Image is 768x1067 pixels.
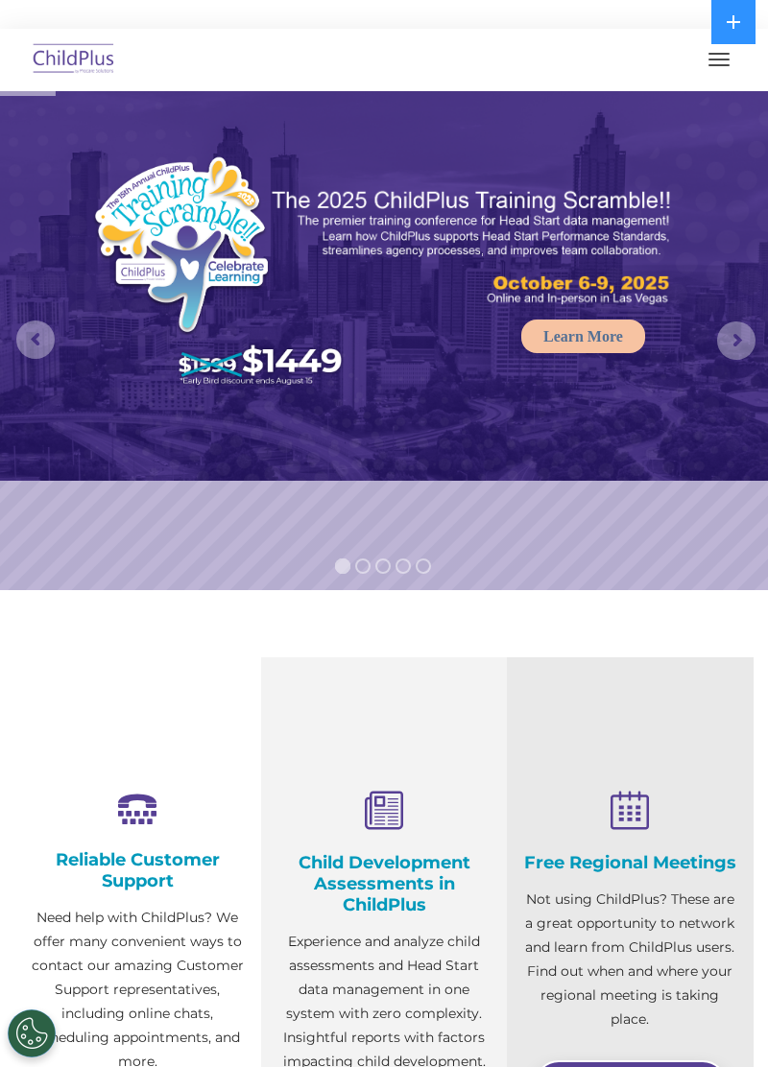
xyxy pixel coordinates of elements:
button: Cookies Settings [8,1009,56,1057]
h4: Child Development Assessments in ChildPlus [276,852,493,915]
p: Not using ChildPlus? These are a great opportunity to network and learn from ChildPlus users. Fin... [521,888,739,1031]
h4: Reliable Customer Support [29,849,247,891]
img: ChildPlus by Procare Solutions [29,37,119,83]
a: Learn More [521,320,645,353]
h4: Free Regional Meetings [521,852,739,873]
